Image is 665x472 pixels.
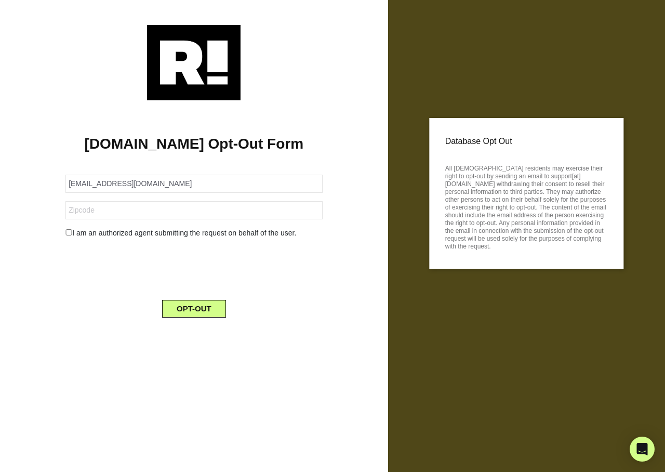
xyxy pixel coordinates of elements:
[16,135,373,153] h1: [DOMAIN_NAME] Opt-Out Form
[445,162,608,251] p: All [DEMOGRAPHIC_DATA] residents may exercise their right to opt-out by sending an email to suppo...
[58,228,330,239] div: I am an authorized agent submitting the request on behalf of the user.
[115,247,273,287] iframe: reCAPTCHA
[445,134,608,149] p: Database Opt Out
[630,437,655,462] div: Open Intercom Messenger
[65,201,322,219] input: Zipcode
[162,300,226,318] button: OPT-OUT
[65,175,322,193] input: Email Address
[147,25,241,100] img: Retention.com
